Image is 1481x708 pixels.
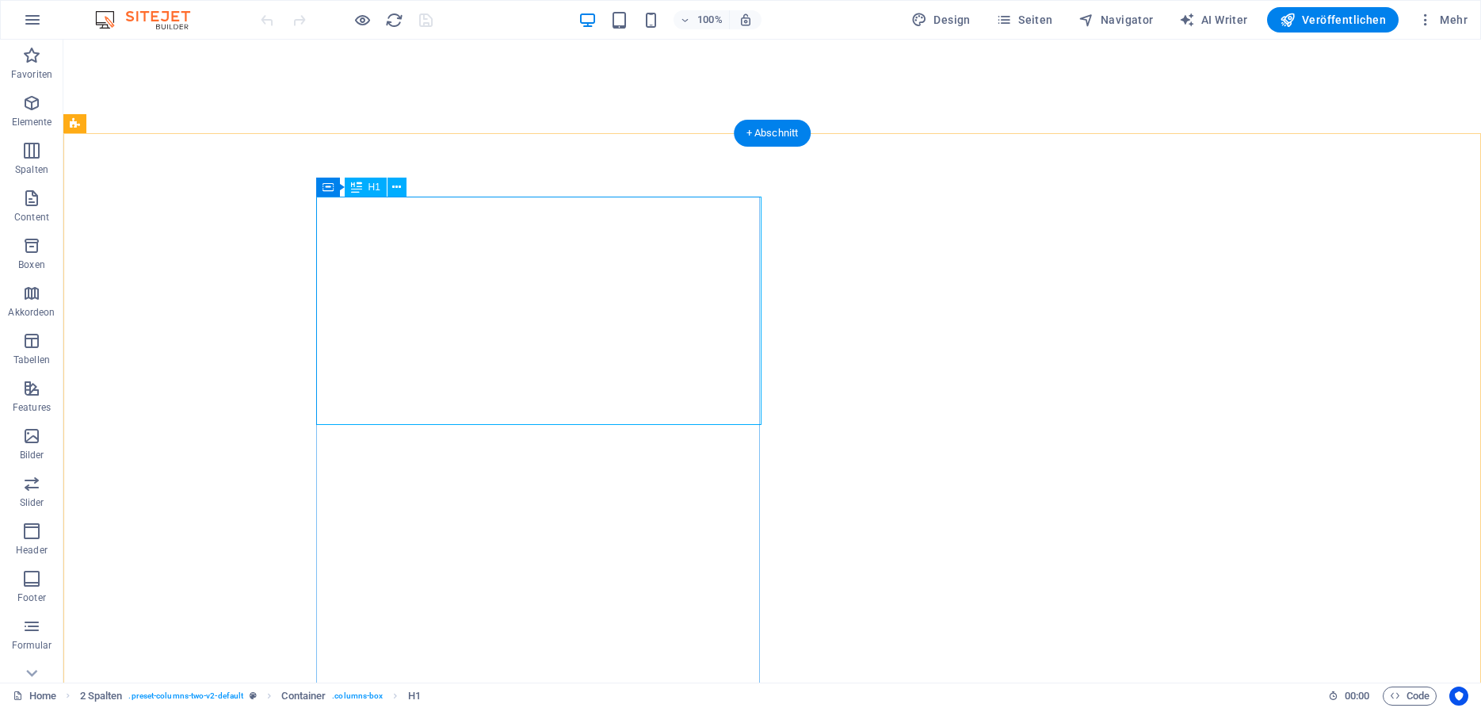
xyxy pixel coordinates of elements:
div: Design (Strg+Alt+Y) [905,7,977,33]
span: Veröffentlichen [1280,12,1386,28]
button: reload [384,10,403,29]
button: AI Writer [1173,7,1254,33]
button: Veröffentlichen [1267,7,1399,33]
span: H1 [368,182,380,192]
p: Favoriten [11,68,52,81]
button: Usercentrics [1449,687,1468,706]
span: : [1356,690,1358,702]
nav: breadcrumb [80,687,421,706]
p: Elemente [12,116,52,128]
span: . columns-box [332,687,383,706]
p: Akkordeon [8,306,55,319]
img: Editor Logo [91,10,210,29]
span: Klick zum Auswählen. Doppelklick zum Bearbeiten [408,687,421,706]
i: Seite neu laden [385,11,403,29]
a: Klick, um Auswahl aufzuheben. Doppelklick öffnet Seitenverwaltung [13,687,56,706]
span: Klick zum Auswählen. Doppelklick zum Bearbeiten [80,687,123,706]
button: Klicke hier, um den Vorschau-Modus zu verlassen [353,10,372,29]
p: Header [16,544,48,557]
h6: 100% [697,10,723,29]
span: Klick zum Auswählen. Doppelklick zum Bearbeiten [281,687,326,706]
div: + Abschnitt [734,120,811,147]
p: Footer [17,591,46,604]
span: Navigator [1078,12,1154,28]
p: Bilder [20,449,44,461]
p: Tabellen [13,354,50,366]
p: Content [14,211,49,224]
p: Features [13,401,51,414]
p: Spalten [15,163,48,176]
span: AI Writer [1179,12,1248,28]
span: Seiten [996,12,1053,28]
button: Mehr [1411,7,1474,33]
button: Navigator [1072,7,1160,33]
span: . preset-columns-two-v2-default [128,687,243,706]
button: Seiten [990,7,1059,33]
button: Design [905,7,977,33]
span: 00 00 [1345,687,1369,706]
span: Code [1390,687,1429,706]
p: Slider [20,496,44,509]
i: Bei Größenänderung Zoomstufe automatisch an das gewählte Gerät anpassen. [739,13,753,27]
i: Dieses Element ist ein anpassbares Preset [250,691,257,700]
button: 100% [674,10,730,29]
h6: Session-Zeit [1328,687,1370,706]
span: Design [911,12,971,28]
p: Formular [12,639,52,652]
p: Boxen [18,258,45,271]
span: Mehr [1418,12,1468,28]
button: Code [1383,687,1437,706]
